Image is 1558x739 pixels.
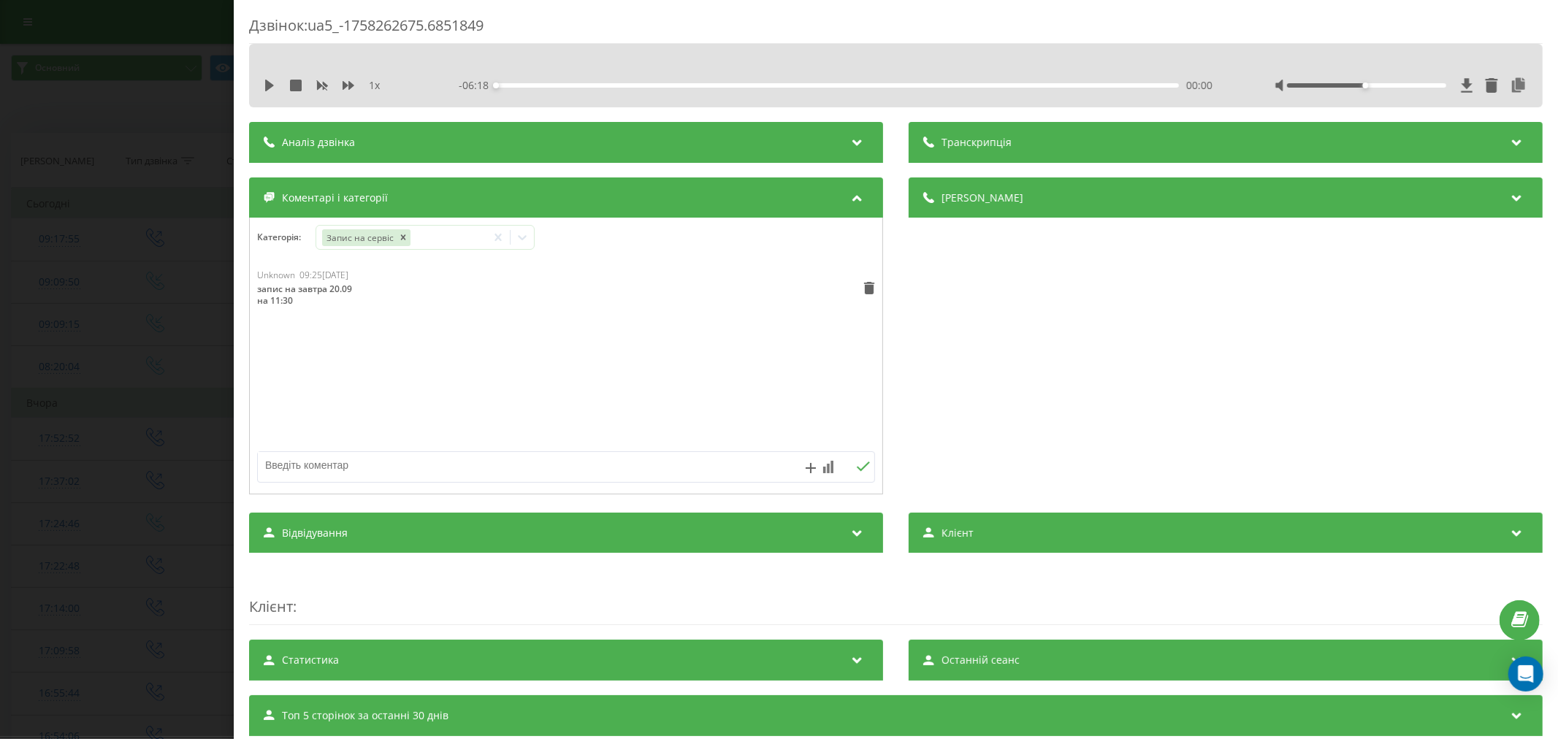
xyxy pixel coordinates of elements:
span: 1 x [369,78,380,93]
span: Коментарі і категорії [282,191,388,205]
h4: Категорія : [257,232,316,242]
span: Unknown [257,269,295,281]
div: запис на завтра 20.09 на 11:30 [257,283,364,306]
span: Топ 5 сторінок за останні 30 днів [282,708,448,723]
div: Accessibility label [493,83,499,88]
span: [PERSON_NAME] [942,191,1023,205]
span: Статистика [282,653,339,667]
span: Клієнт [942,526,974,540]
div: Запис на сервіс [321,229,395,246]
div: : [249,567,1543,625]
div: 09:25[DATE] [299,270,348,280]
div: Дзвінок : ua5_-1758262675.6851849 [249,15,1543,44]
div: Open Intercom Messenger [1508,656,1543,692]
span: - 06:18 [459,78,496,93]
div: Remove Запис на сервіс [395,229,410,246]
span: 00:00 [1186,78,1213,93]
span: Останній сеанс [942,653,1020,667]
span: Відвідування [282,526,348,540]
span: Аналіз дзвінка [282,135,355,150]
div: Accessibility label [1362,83,1368,88]
span: Транскрипція [942,135,1012,150]
span: Клієнт [249,597,293,616]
